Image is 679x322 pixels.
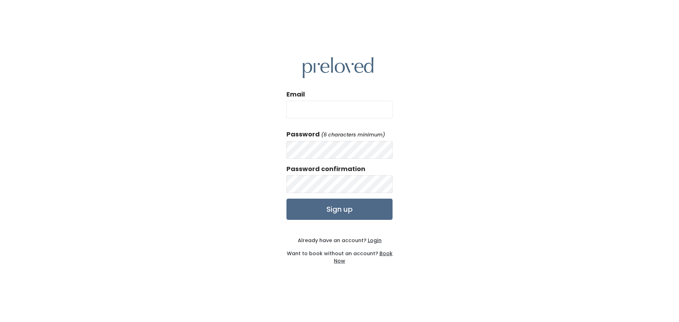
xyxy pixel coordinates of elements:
a: Login [366,237,382,244]
a: Book Now [334,250,393,264]
input: Sign up [286,199,393,220]
u: Login [368,237,382,244]
label: Password confirmation [286,164,365,174]
label: Email [286,90,305,99]
div: Want to book without an account? [286,244,393,265]
label: Password [286,130,320,139]
div: Already have an account? [286,237,393,244]
em: (6 characters minimum) [321,131,385,138]
img: preloved logo [303,57,373,78]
